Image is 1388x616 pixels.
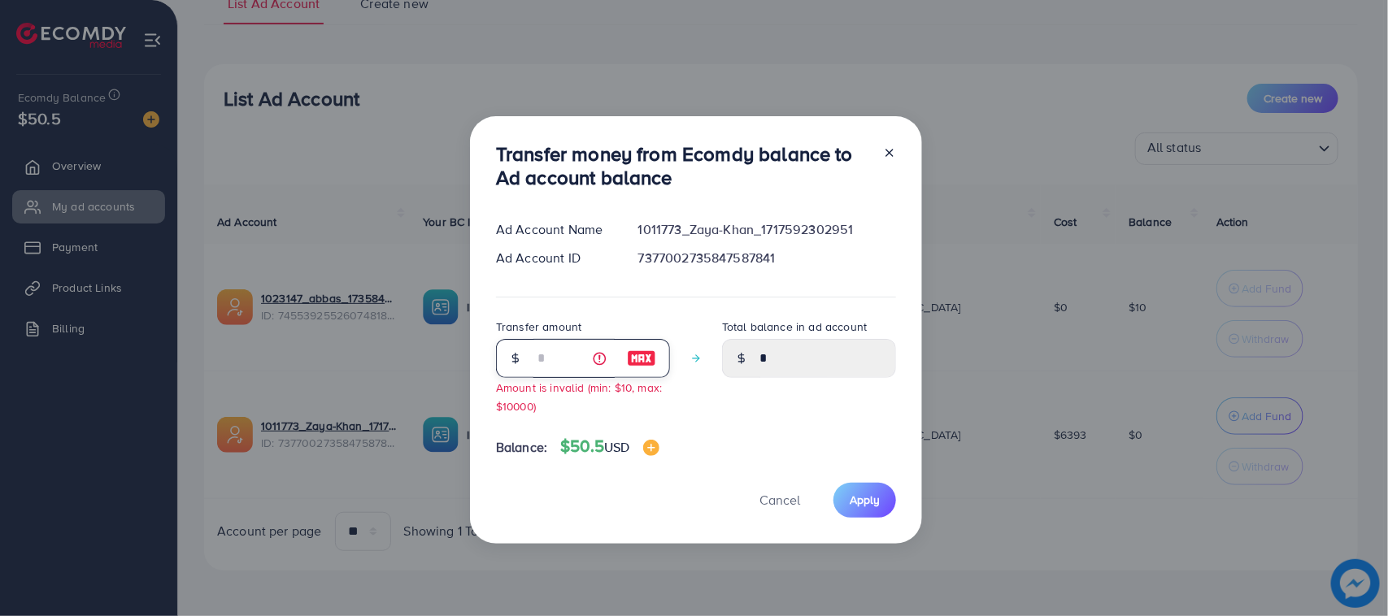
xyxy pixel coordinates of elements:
div: 7377002735847587841 [625,249,909,267]
div: 1011773_Zaya-Khan_1717592302951 [625,220,909,239]
span: Balance: [496,438,547,457]
div: Ad Account ID [483,249,625,267]
small: Amount is invalid (min: $10, max: $10000) [496,380,662,414]
img: image [643,440,659,456]
label: Transfer amount [496,319,581,335]
button: Apply [833,483,896,518]
button: Cancel [739,483,820,518]
span: Cancel [759,491,800,509]
h4: $50.5 [560,436,659,457]
div: Ad Account Name [483,220,625,239]
span: Apply [850,492,880,508]
h3: Transfer money from Ecomdy balance to Ad account balance [496,142,870,189]
img: image [627,349,656,368]
span: USD [604,438,629,456]
label: Total balance in ad account [722,319,867,335]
